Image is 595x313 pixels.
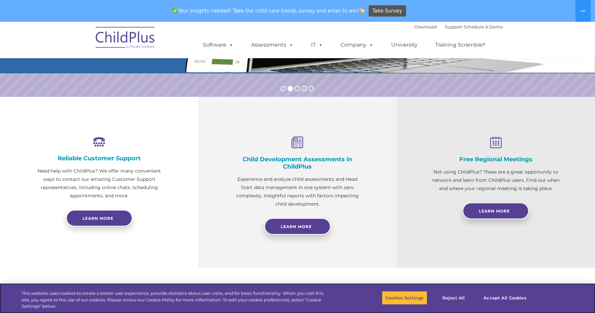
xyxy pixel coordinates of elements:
a: Learn More [264,218,331,235]
a: Software [196,38,240,52]
a: Company [334,38,380,52]
img: ChildPlus by Procare Solutions [92,22,159,55]
a: University [385,38,424,52]
a: Take Survey [369,5,406,17]
a: Training Scramble!! [429,38,492,52]
p: Experience and analyze child assessments and Head Start data management in one system with zero c... [231,175,363,208]
span: Learn More [479,209,510,214]
span: Take Survey [372,5,402,17]
button: Accept All Cookies [480,291,530,305]
span: Last name [92,44,112,49]
font: | [414,24,503,29]
span: Your insights needed! Take the child care trends survey and enter to win! [169,4,368,17]
img: 👏 [360,8,365,13]
span: Learn More [281,224,312,229]
button: Cookies Settings [382,291,427,305]
a: Learn More [463,203,529,219]
button: Reject All [433,291,474,305]
div: This website uses cookies to create a better user experience, provide statistics about user visit... [22,290,327,310]
h4: Reliable Customer Support [33,155,165,162]
span: Learn more [82,216,114,221]
h4: Child Development Assessments in ChildPlus [231,156,363,170]
a: Schedule A Demo [464,24,503,29]
a: IT [304,38,330,52]
a: Support [445,24,462,29]
button: Close [577,291,592,305]
h4: Free Regional Meetings [430,156,562,163]
p: Not using ChildPlus? These are a great opportunity to network and learn from ChildPlus users. Fin... [430,168,562,193]
a: Download [414,24,437,29]
a: Assessments [245,38,300,52]
a: Learn more [66,210,132,226]
p: Need help with ChildPlus? We offer many convenient ways to contact our amazing Customer Support r... [33,167,165,200]
span: Phone number [92,71,120,76]
img: ✅ [172,8,177,13]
